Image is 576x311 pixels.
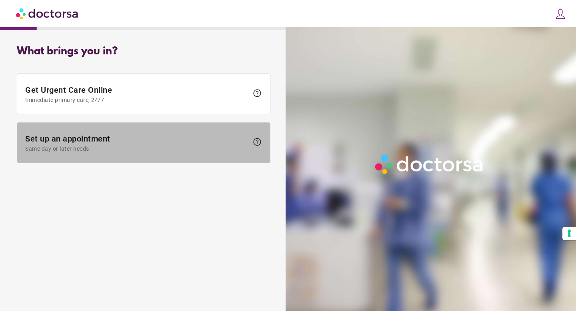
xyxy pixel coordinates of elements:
[25,97,248,103] span: Immediate primary care, 24/7
[17,46,270,58] div: What brings you in?
[25,85,248,103] span: Get Urgent Care Online
[252,88,262,98] span: help
[372,152,487,177] img: Logo-Doctorsa-trans-White-partial-flat.png
[555,8,566,20] img: icons8-customer-100.png
[25,134,248,152] span: Set up an appointment
[25,146,248,152] span: Same day or later needs
[562,227,576,240] button: Your consent preferences for tracking technologies
[16,4,79,22] img: Doctorsa.com
[252,137,262,147] span: help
